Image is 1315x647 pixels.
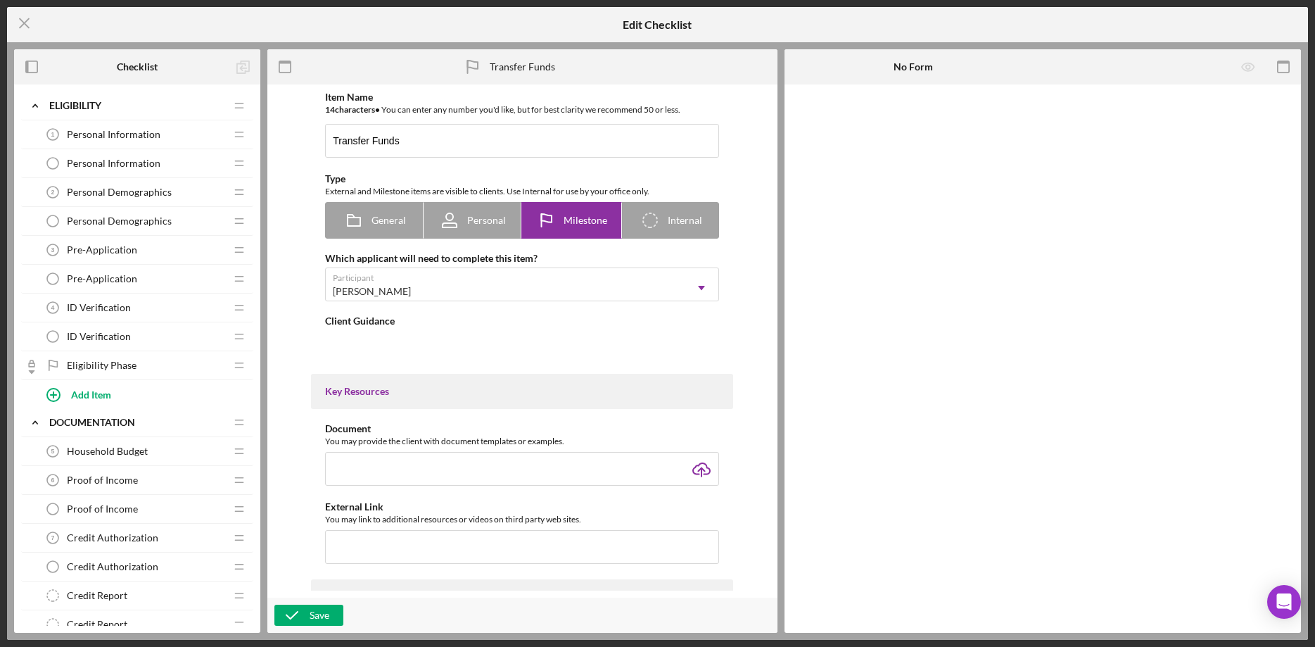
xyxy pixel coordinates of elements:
[51,477,55,484] tspan: 6
[325,92,719,103] div: Item Name
[35,380,253,408] button: Add Item
[325,386,719,397] div: Key Resources
[67,446,148,457] span: Household Budget
[274,605,343,626] button: Save
[67,158,160,169] span: Personal Information
[51,131,55,138] tspan: 1
[333,286,411,297] div: [PERSON_NAME]
[117,61,158,73] b: Checklist
[51,246,55,253] tspan: 3
[325,103,719,117] div: You can enter any number you'd like, but for best clarity we recommend 50 or less.
[49,417,225,428] div: DOCUMENTATION
[67,331,131,342] span: ID Verification
[67,360,136,371] span: Eligibility Phase
[49,100,225,111] div: ELIGIBILITY
[51,304,55,311] tspan: 4
[325,184,719,199] div: External and Milestone items are visible to clients. Use Internal for use by your office only.
[67,244,137,256] span: Pre-Application
[67,187,172,198] span: Personal Demographics
[325,501,719,513] div: External Link
[325,173,719,184] div: Type
[67,561,158,572] span: Credit Authorization
[623,18,692,31] h5: Edit Checklist
[67,532,158,544] span: Credit Authorization
[668,215,702,226] span: Internal
[310,605,329,626] div: Save
[51,189,55,196] tspan: 2
[67,302,131,313] span: ID Verification
[67,503,138,515] span: Proof of Income
[564,215,607,226] span: Milestone
[325,315,719,327] div: Client Guidance
[371,215,406,226] span: General
[1267,585,1301,619] div: Open Intercom Messenger
[67,129,160,140] span: Personal Information
[325,423,719,434] div: Document
[325,253,719,264] div: Which applicant will need to complete this item?
[325,104,380,115] b: 14 character s •
[67,619,127,630] span: Credit Report
[325,434,719,448] div: You may provide the client with document templates or examples.
[490,61,555,73] div: Transfer Funds
[67,590,127,601] span: Credit Report
[67,475,138,486] span: Proof of Income
[67,215,172,227] span: Personal Demographics
[51,448,55,455] tspan: 5
[894,61,933,73] b: No Form
[325,513,719,527] div: You may link to additional resources or videos on third party web sites.
[67,273,137,284] span: Pre-Application
[467,215,506,226] span: Personal
[71,381,111,408] div: Add Item
[51,534,55,541] tspan: 7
